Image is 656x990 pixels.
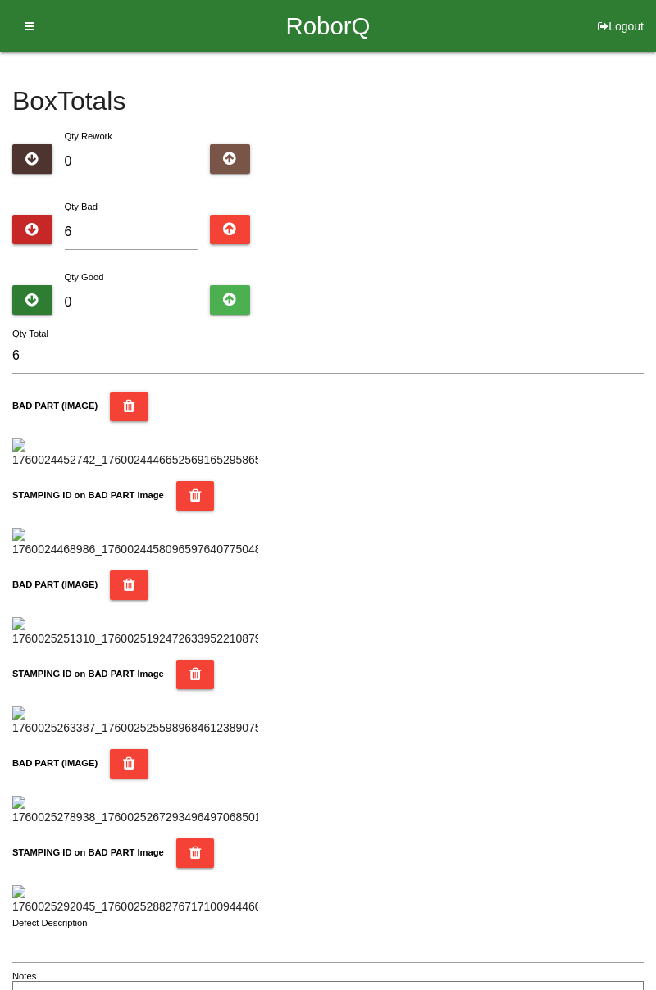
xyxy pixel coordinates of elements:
[110,392,148,421] button: BAD PART (IMAGE)
[65,131,112,141] label: Qty Rework
[12,669,164,679] b: STAMPING ID on BAD PART Image
[176,660,215,689] button: STAMPING ID on BAD PART Image
[12,87,644,116] h4: Box Totals
[110,749,148,779] button: BAD PART (IMAGE)
[65,272,104,282] label: Qty Good
[12,706,258,737] img: 1760025263387_17600252559896846123890750251501.jpg
[12,758,98,768] b: BAD PART (IMAGE)
[176,481,215,511] button: STAMPING ID on BAD PART Image
[12,401,98,411] b: BAD PART (IMAGE)
[12,796,258,826] img: 1760025278938_17600252672934964970685013640012.jpg
[12,438,258,469] img: 1760024452742_17600244466525691652958651640965.jpg
[12,916,88,930] label: Defect Description
[12,847,164,857] b: STAMPING ID on BAD PART Image
[12,970,36,983] label: Notes
[12,885,258,915] img: 1760025292045_17600252882767171009444601304960.jpg
[12,579,98,589] b: BAD PART (IMAGE)
[110,570,148,600] button: BAD PART (IMAGE)
[12,327,48,341] label: Qty Total
[12,528,258,558] img: 1760024468986_17600244580965976407750487528462.jpg
[12,617,258,647] img: 1760025251310_17600251924726339522108793629244.jpg
[176,838,215,868] button: STAMPING ID on BAD PART Image
[12,490,164,500] b: STAMPING ID on BAD PART Image
[65,202,98,211] label: Qty Bad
